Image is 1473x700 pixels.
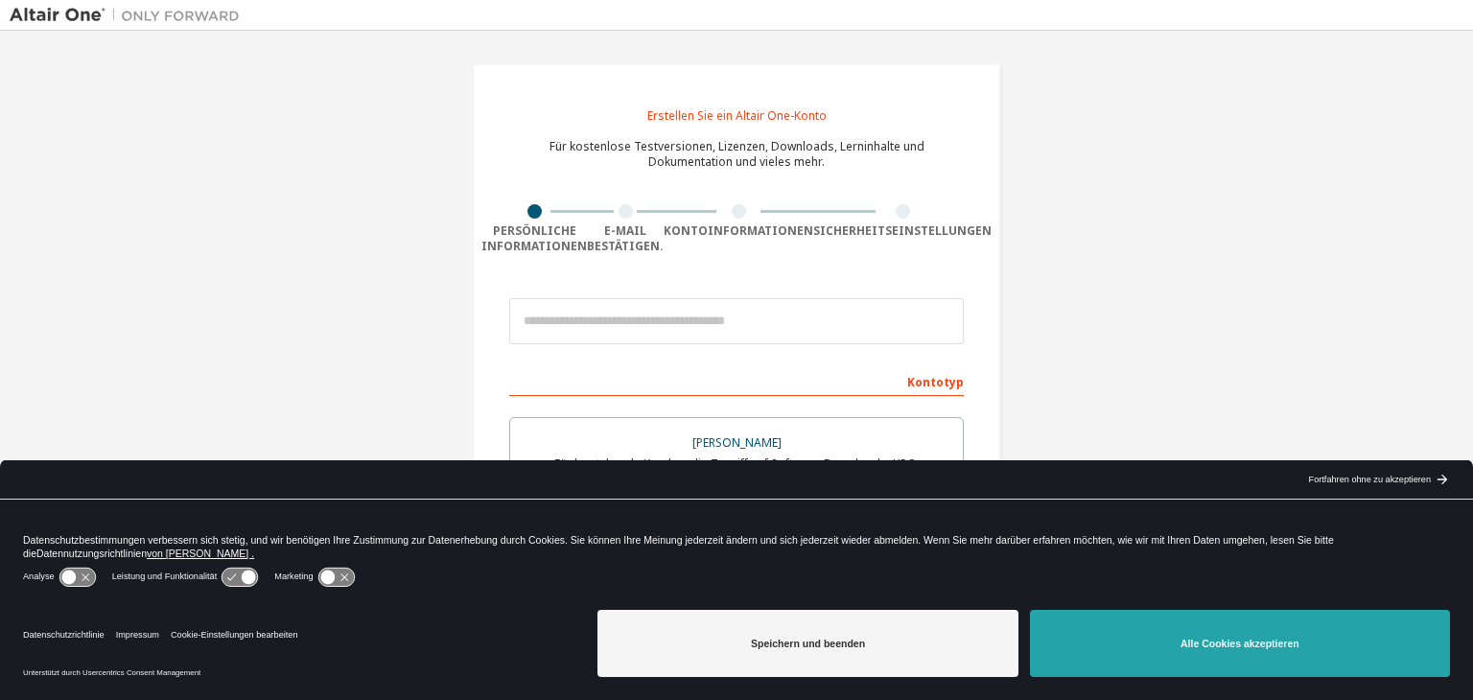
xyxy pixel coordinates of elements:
[587,222,664,254] font: E-Mail bestätigen.
[481,222,587,254] font: Persönliche Informationen
[549,138,924,154] font: Für kostenlose Testversionen, Lizenzen, Downloads, Lerninhalte und
[554,455,919,487] font: Für bestehende Kunden, die Zugriff auf Software-Downloads, HPC-Ressourcen, Community, Schulungen ...
[692,434,782,451] font: [PERSON_NAME]
[813,222,992,239] font: Sicherheitseinstellungen
[907,374,964,390] font: Kontotyp
[10,6,249,25] img: Altair One
[647,107,827,124] font: Erstellen Sie ein Altair One-Konto
[648,153,825,170] font: Dokumentation und vieles mehr.
[664,222,813,239] font: Kontoinformationen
